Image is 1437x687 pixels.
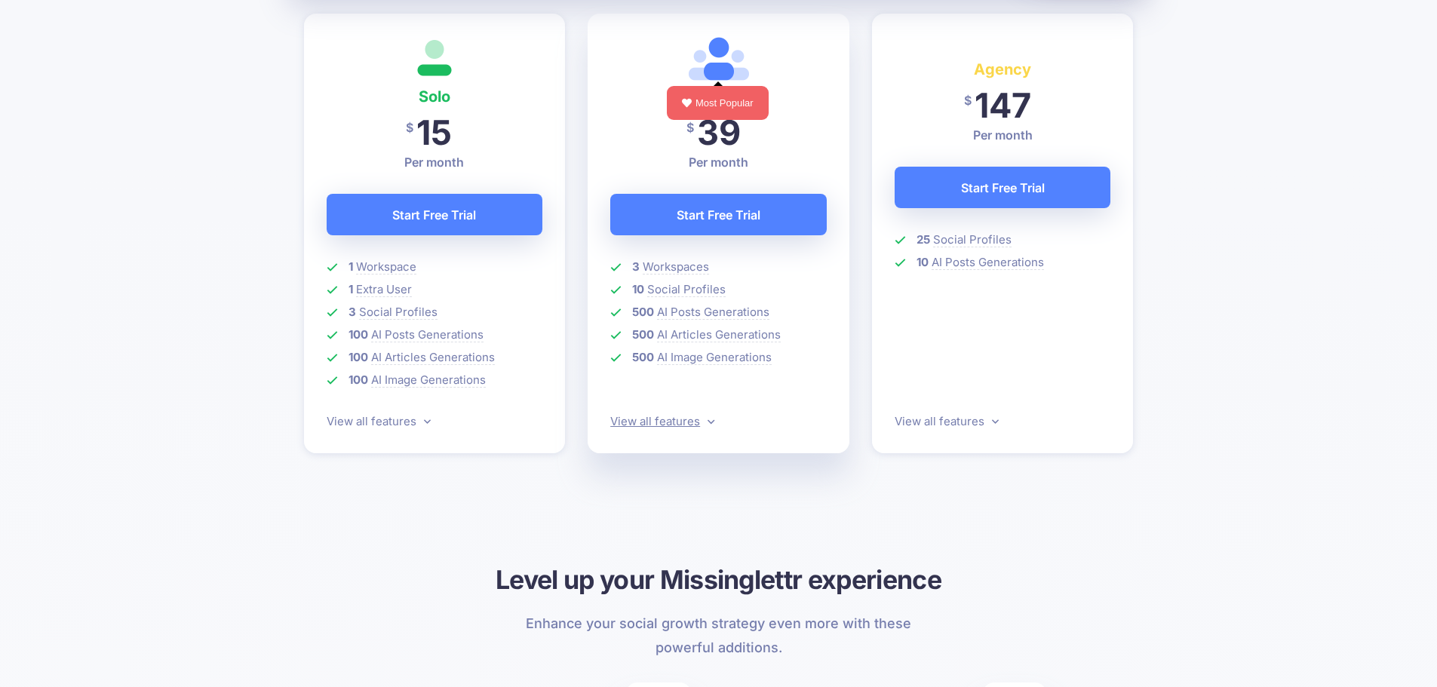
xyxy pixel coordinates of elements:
[356,282,412,297] span: Extra User
[356,259,416,274] span: Workspace
[632,305,654,319] b: 500
[327,84,543,109] h4: Solo
[686,111,694,145] span: $
[517,612,920,660] p: Enhance your social growth strategy even more with these powerful additions.
[349,305,356,319] b: 3
[371,327,484,342] span: AI Posts Generations
[371,373,486,388] span: AI Image Generations
[933,232,1012,247] span: Social Profiles
[932,255,1044,270] span: AI Posts Generations
[895,126,1111,144] p: Per month
[371,350,495,365] span: AI Articles Generations
[359,305,438,320] span: Social Profiles
[632,259,640,274] b: 3
[895,57,1111,81] h4: Agency
[895,167,1111,208] a: Start Free Trial
[327,414,431,428] a: View all features
[643,259,709,274] span: Workspaces
[697,112,741,153] span: 39
[632,282,644,296] b: 10
[895,414,999,428] a: View all features
[647,282,726,297] span: Social Profiles
[610,84,827,109] h4: Pro
[632,350,654,364] b: 500
[349,259,353,274] b: 1
[327,153,543,171] p: Per month
[917,232,930,247] b: 25
[632,327,654,342] b: 500
[349,350,368,364] b: 100
[349,327,368,342] b: 100
[964,84,972,118] span: $
[610,414,714,428] a: View all features
[406,111,413,145] span: $
[657,327,781,342] span: AI Articles Generations
[657,350,772,365] span: AI Image Generations
[416,112,452,153] span: 15
[975,84,1031,126] span: 147
[304,563,1134,597] h3: Level up your Missinglettr experience
[349,282,353,296] b: 1
[657,305,769,320] span: AI Posts Generations
[610,153,827,171] p: Per month
[349,373,368,387] b: 100
[917,255,929,269] b: 10
[667,86,769,120] div: Most Popular
[327,194,543,235] a: Start Free Trial
[610,194,827,235] a: Start Free Trial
